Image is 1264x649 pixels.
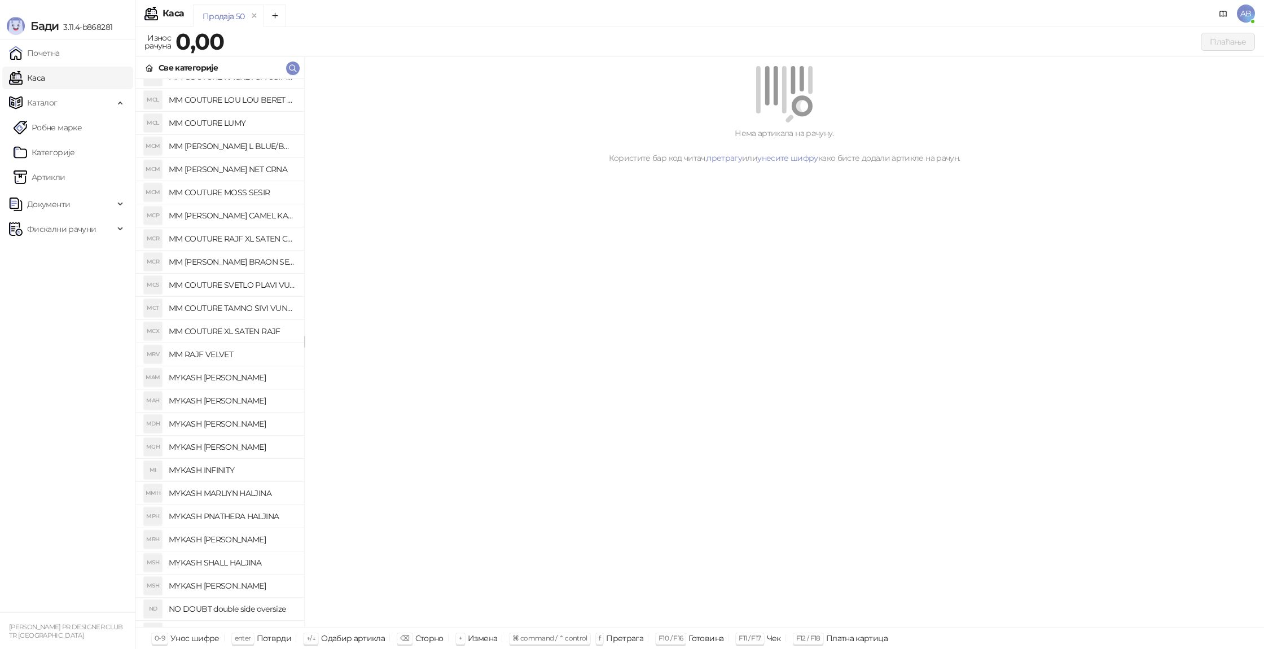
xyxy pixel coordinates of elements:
h4: MM COUTURE SVETLO PLAVI VUNENI SESIR [169,276,295,294]
span: + [459,634,462,642]
div: MI [144,461,162,479]
span: AB [1237,5,1255,23]
a: претрагу [706,153,742,163]
span: 0-9 [155,634,165,642]
div: ND [144,600,162,618]
span: F11 / F17 [739,634,761,642]
div: MCM [144,183,162,201]
div: MAM [144,369,162,387]
h4: MM [PERSON_NAME] BRAON SESIR [169,253,295,271]
button: remove [247,11,262,21]
div: MCS [144,276,162,294]
img: Logo [7,17,25,35]
a: Каса [9,67,45,89]
div: Износ рачуна [142,30,173,53]
div: Платна картица [826,631,888,646]
div: MSH [144,554,162,572]
div: Сторно [415,631,444,646]
div: Готовина [688,631,723,646]
h4: NO DOUBT classic set [169,623,295,641]
h4: MM COUTURE XL SATEN RAJF [169,322,295,340]
h4: MM RAJF VELVET [169,345,295,363]
h4: MYKASH [PERSON_NAME] [169,438,295,456]
h4: MM COUTURE RAJF XL SATEN CAMEL [169,230,295,248]
div: MCT [144,299,162,317]
span: enter [235,634,251,642]
div: MCM [144,160,162,178]
a: ArtikliАртикли [14,166,65,188]
h4: MM COUTURE LOU LOU BERET CRNA [169,91,295,109]
div: MDH [144,415,162,433]
div: NDC [144,623,162,641]
button: Плаћање [1201,33,1255,51]
span: Документи [27,193,70,216]
h4: MM COUTURE LUMY [169,114,295,132]
h4: MYKASH MARLIYN HALJINA [169,484,295,502]
span: ⌫ [400,634,409,642]
div: MRV [144,345,162,363]
div: Унос шифре [170,631,220,646]
div: Продаја 50 [203,10,245,23]
div: MRH [144,530,162,549]
h4: MYKASH [PERSON_NAME] [169,392,295,410]
div: Претрага [606,631,643,646]
a: Почетна [9,42,60,64]
h4: NO DOUBT double side oversize [169,600,295,618]
div: Све категорије [159,62,218,74]
div: MCR [144,230,162,248]
h4: MYKASH [PERSON_NAME] [169,577,295,595]
button: Add tab [264,5,286,27]
a: унесите шифру [757,153,818,163]
div: MGH [144,438,162,456]
h4: MM [PERSON_NAME] L BLUE/BORDO [169,137,295,155]
small: [PERSON_NAME] PR DESIGNER CLUB TR [GEOGRAPHIC_DATA] [9,623,123,639]
div: Одабир артикла [321,631,385,646]
span: 3.11.4-b868281 [59,22,112,32]
h4: MYKASH SHALL HALJINA [169,554,295,572]
div: MCM [144,137,162,155]
span: Бади [30,19,59,33]
h4: MYKASH [PERSON_NAME] [169,530,295,549]
h4: MYKASH [PERSON_NAME] [169,415,295,433]
div: MPH [144,507,162,525]
h4: MYKASH PNATHERA HALJINA [169,507,295,525]
h4: MYKASH [PERSON_NAME] [169,369,295,387]
h4: MM COUTURE MOSS SESIR [169,183,295,201]
div: MSH [144,577,162,595]
a: Робне марке [14,116,82,139]
div: MAH [144,392,162,410]
div: Нема артикала на рачуну. Користите бар код читач, или како бисте додали артикле на рачун. [318,127,1250,164]
div: MCX [144,322,162,340]
div: MMH [144,484,162,502]
div: MCP [144,207,162,225]
div: Измена [468,631,497,646]
strong: 0,00 [175,28,224,55]
span: F12 / F18 [796,634,820,642]
div: MCL [144,114,162,132]
div: Каса [163,9,184,18]
div: MCL [144,91,162,109]
h4: MM [PERSON_NAME] CAMEL KACKET [169,207,295,225]
h4: MYKASH INFINITY [169,461,295,479]
span: Фискални рачуни [27,218,96,240]
span: ⌘ command / ⌃ control [512,634,587,642]
h4: MM COUTURE TAMNO SIVI VUNENI SESIR [169,299,295,317]
span: f [599,634,600,642]
span: F10 / F16 [659,634,683,642]
div: grid [136,79,304,627]
span: ↑/↓ [306,634,315,642]
h4: MM [PERSON_NAME] NET CRNA [169,160,295,178]
span: Каталог [27,91,58,114]
div: Потврди [257,631,292,646]
div: Чек [767,631,781,646]
a: Документација [1214,5,1232,23]
a: Категорије [14,141,75,164]
div: MCR [144,253,162,271]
